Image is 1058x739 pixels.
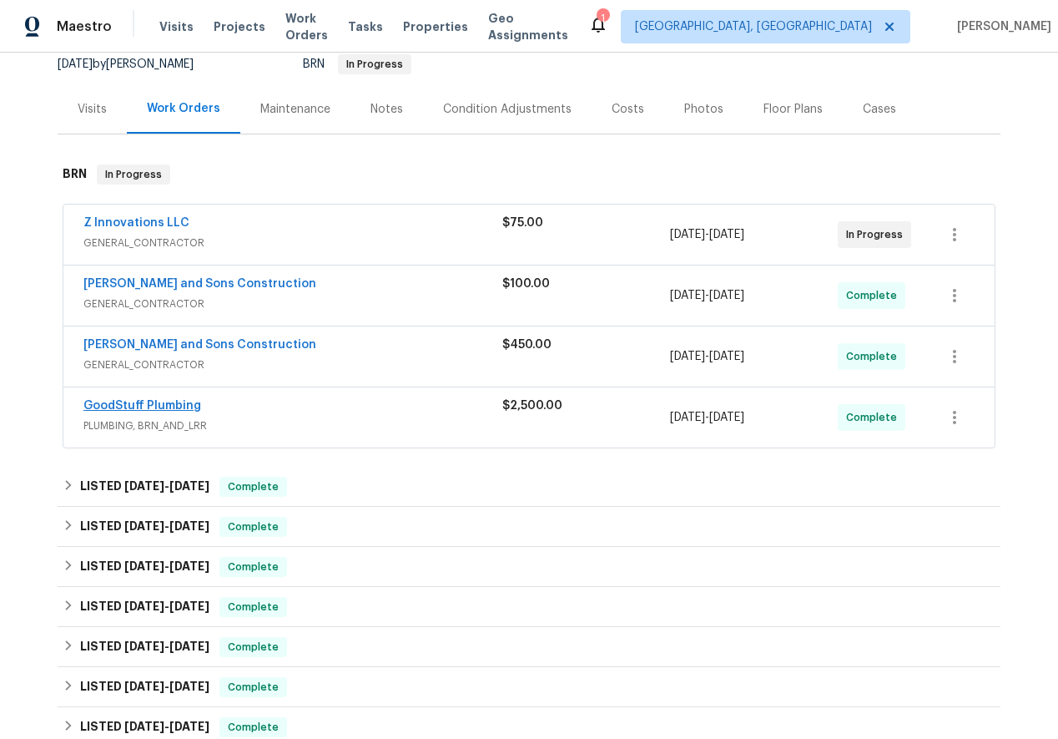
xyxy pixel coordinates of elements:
span: [DATE] [670,229,705,240]
span: [DATE] [670,412,705,423]
span: Geo Assignments [488,10,568,43]
div: LISTED [DATE]-[DATE]Complete [58,587,1000,627]
span: Properties [403,18,468,35]
span: GENERAL_CONTRACTOR [83,296,502,312]
span: $75.00 [502,217,543,229]
span: [DATE] [670,290,705,301]
span: Complete [221,478,285,495]
span: [PERSON_NAME] [950,18,1051,35]
span: - [124,640,209,652]
span: [DATE] [124,721,164,732]
span: [GEOGRAPHIC_DATA], [GEOGRAPHIC_DATA] [635,18,872,35]
div: LISTED [DATE]-[DATE]Complete [58,507,1000,547]
span: [DATE] [169,600,209,612]
span: - [670,348,744,365]
h6: LISTED [80,597,209,617]
span: [DATE] [124,520,164,532]
div: by [PERSON_NAME] [58,54,214,74]
span: Maestro [57,18,112,35]
span: BRN [303,58,411,70]
div: BRN In Progress [58,148,1000,201]
span: Projects [214,18,265,35]
div: Notes [370,101,403,118]
span: [DATE] [124,600,164,612]
div: Costs [612,101,644,118]
span: $450.00 [502,339,552,351]
span: [DATE] [124,681,164,692]
div: Floor Plans [763,101,823,118]
div: 1 [597,10,608,27]
span: In Progress [98,166,169,183]
div: LISTED [DATE]-[DATE]Complete [58,627,1000,667]
span: [DATE] [169,721,209,732]
a: GoodStuff Plumbing [83,400,201,412]
span: [DATE] [169,640,209,652]
span: [DATE] [169,560,209,572]
span: [DATE] [709,412,744,423]
div: Condition Adjustments [443,101,572,118]
span: - [670,409,744,426]
h6: LISTED [80,477,209,497]
span: - [124,520,209,532]
a: Z Innovations LLC [83,217,189,229]
div: Cases [863,101,896,118]
h6: LISTED [80,557,209,577]
h6: LISTED [80,517,209,537]
span: [DATE] [124,560,164,572]
div: Visits [78,101,107,118]
span: [DATE] [709,290,744,301]
span: Complete [221,679,285,696]
div: Maintenance [260,101,330,118]
span: Complete [221,559,285,575]
span: [DATE] [709,229,744,240]
span: - [124,600,209,612]
span: Complete [221,599,285,615]
span: - [124,721,209,732]
div: Photos [684,101,723,118]
div: LISTED [DATE]-[DATE]Complete [58,547,1000,587]
span: Work Orders [285,10,328,43]
span: [DATE] [169,480,209,492]
span: - [124,560,209,572]
span: PLUMBING, BRN_AND_LRR [83,418,502,434]
div: LISTED [DATE]-[DATE]Complete [58,667,1000,707]
div: LISTED [DATE]-[DATE]Complete [58,467,1000,507]
span: [DATE] [124,640,164,652]
span: - [124,681,209,692]
span: Complete [221,519,285,535]
span: $100.00 [502,278,550,290]
span: - [124,480,209,492]
span: [DATE] [169,520,209,532]
a: [PERSON_NAME] and Sons Construction [83,278,316,290]
span: GENERAL_CONTRACTOR [83,357,502,373]
span: Visits [159,18,194,35]
span: $2,500.00 [502,400,562,412]
a: [PERSON_NAME] and Sons Construction [83,339,316,351]
span: [DATE] [124,480,164,492]
span: [DATE] [169,681,209,692]
h6: LISTED [80,677,209,697]
span: - [670,287,744,304]
span: Complete [221,639,285,655]
span: [DATE] [670,351,705,362]
h6: LISTED [80,637,209,657]
div: Work Orders [147,100,220,117]
span: Complete [846,409,904,426]
h6: LISTED [80,717,209,737]
span: In Progress [340,59,410,69]
span: Complete [221,719,285,736]
span: Tasks [348,21,383,33]
span: [DATE] [709,351,744,362]
span: Complete [846,348,904,365]
span: - [670,226,744,243]
span: [DATE] [58,58,93,70]
span: In Progress [846,226,909,243]
span: Complete [846,287,904,304]
h6: BRN [63,165,87,185]
span: GENERAL_CONTRACTOR [83,235,502,251]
